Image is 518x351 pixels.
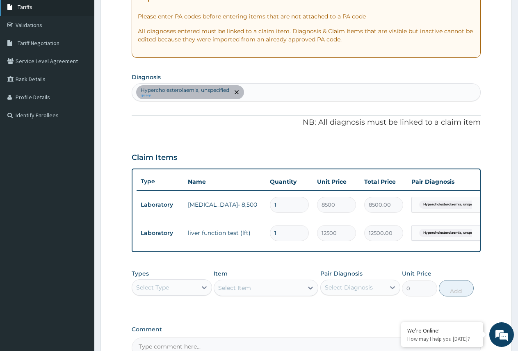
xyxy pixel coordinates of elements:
div: Select Type [136,283,169,292]
p: All diagnoses entered must be linked to a claim item. Diagnosis & Claim Items that are visible bu... [138,27,475,43]
td: Laboratory [137,197,184,212]
th: Type [137,174,184,189]
label: Pair Diagnosis [320,269,363,278]
p: Hypercholesterolaemia, unspecified [141,87,229,93]
th: Unit Price [313,173,360,190]
textarea: Type your message and hit 'Enter' [4,224,156,253]
th: Total Price [360,173,407,190]
p: NB: All diagnosis must be linked to a claim item [132,117,481,128]
th: Pair Diagnosis [407,173,497,190]
div: Minimize live chat window [135,4,154,24]
span: Tariff Negotiation [18,39,59,47]
label: Types [132,270,149,277]
th: Name [184,173,266,190]
p: How may I help you today? [407,335,477,342]
span: Tariffs [18,3,32,11]
td: liver function test (lft) [184,225,266,241]
label: Comment [132,326,481,333]
small: query [141,93,229,98]
img: d_794563401_company_1708531726252_794563401 [15,41,33,62]
label: Unit Price [402,269,431,278]
span: Hypercholesterolaemia, unspeci... [419,201,482,209]
div: Chat with us now [43,46,138,57]
h3: Claim Items [132,153,177,162]
div: We're Online! [407,327,477,334]
th: Quantity [266,173,313,190]
td: Laboratory [137,226,184,241]
p: Please enter PA codes before entering items that are not attached to a PA code [138,12,475,21]
span: remove selection option [233,89,240,96]
label: Diagnosis [132,73,161,81]
button: Add [439,280,474,296]
div: Select Diagnosis [325,283,373,292]
span: Hypercholesterolaemia, unspeci... [419,229,482,237]
td: [MEDICAL_DATA]- 8,500 [184,196,266,213]
label: Item [214,269,228,278]
span: We're online! [48,103,113,186]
